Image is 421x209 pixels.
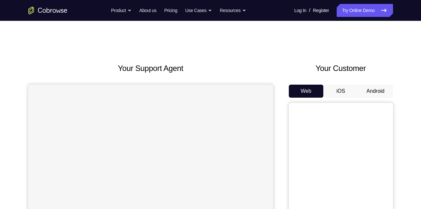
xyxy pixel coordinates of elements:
[289,63,393,74] h2: Your Customer
[323,85,358,98] button: iOS
[337,4,393,17] a: Try Online Demo
[111,4,132,17] button: Product
[28,63,273,74] h2: Your Support Agent
[313,4,329,17] a: Register
[220,4,246,17] button: Resources
[185,4,212,17] button: Use Cases
[164,4,177,17] a: Pricing
[28,7,67,14] a: Go to the home page
[358,85,393,98] button: Android
[139,4,156,17] a: About us
[309,7,310,14] span: /
[294,4,306,17] a: Log In
[289,85,324,98] button: Web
